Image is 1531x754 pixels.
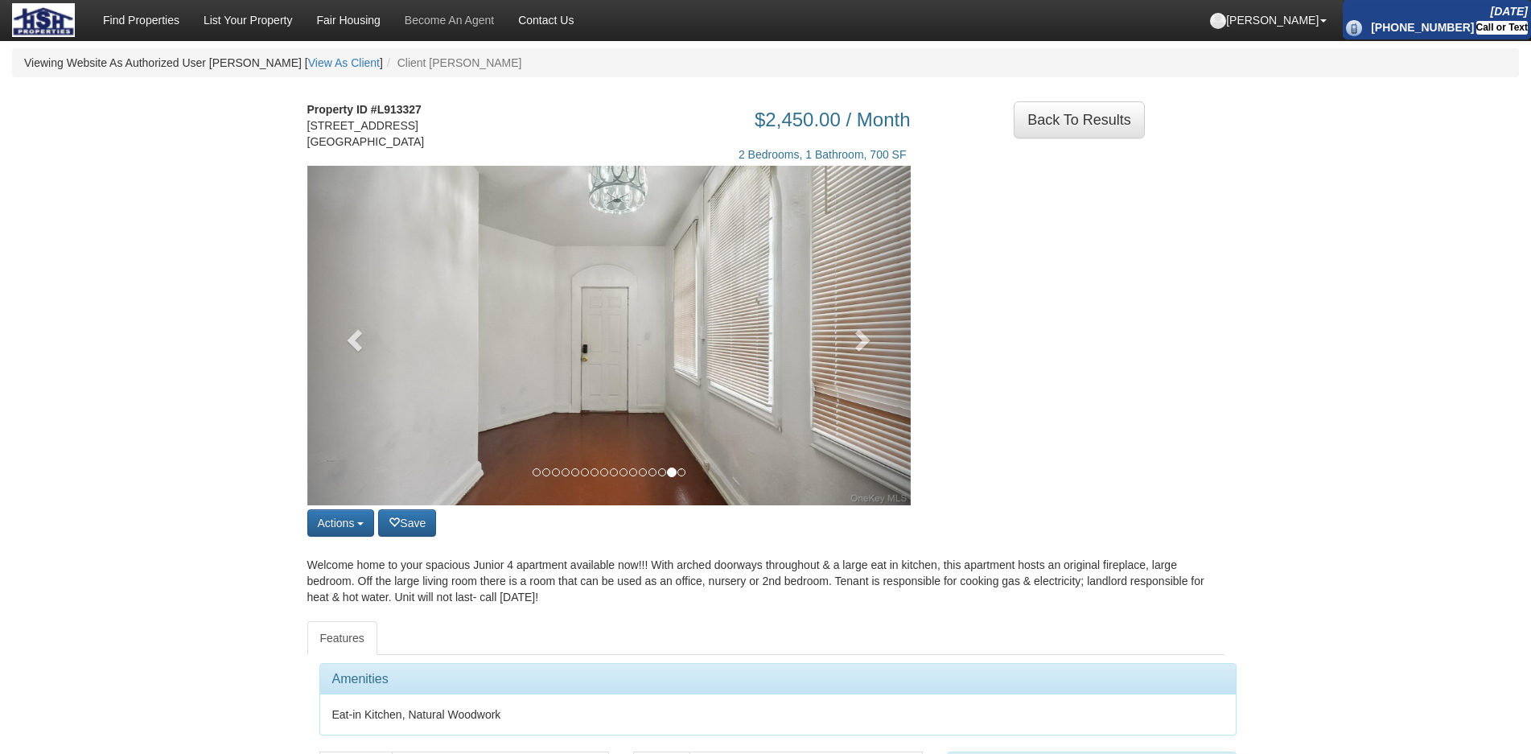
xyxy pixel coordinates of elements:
[383,55,522,71] li: Client [PERSON_NAME]
[1210,13,1226,29] img: default-profile.png
[1491,5,1528,18] i: [DATE]
[307,101,440,150] address: [STREET_ADDRESS] [GEOGRAPHIC_DATA]
[308,56,380,69] a: View As Client
[307,103,422,116] strong: Property ID #L913327
[307,509,375,537] button: Actions
[24,55,383,71] li: Viewing Website As Authorized User [PERSON_NAME] [ ]
[320,694,1236,735] div: Eat-in Kitchen, Natural Woodwork
[1014,101,1145,138] div: ...
[332,672,1224,686] h3: Amenities
[1014,101,1145,138] a: Back To Results
[464,109,911,130] h3: $2,450.00 / Month
[464,130,911,163] div: 2 Bedrooms, 1 Bathroom, 700 SF
[1371,21,1474,34] b: [PHONE_NUMBER]
[378,509,436,537] button: Save
[307,621,377,655] a: Features
[1476,21,1528,35] div: Call or Text
[1346,20,1362,36] img: phone_icon.png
